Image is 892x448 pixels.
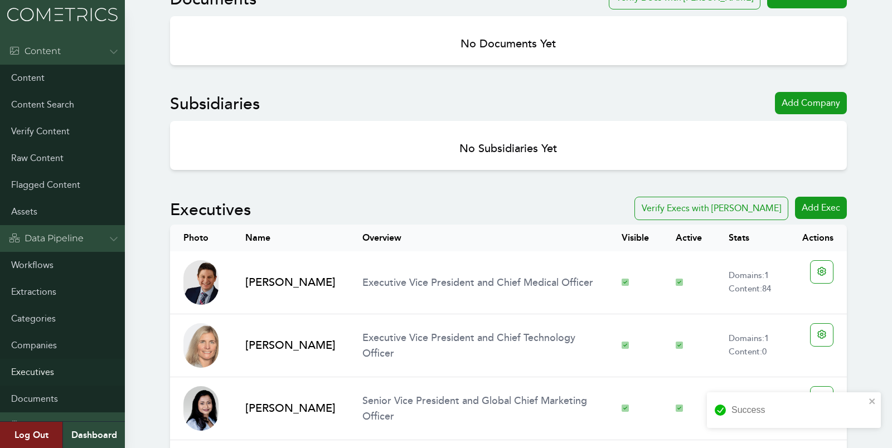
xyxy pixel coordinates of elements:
a: [PERSON_NAME] [245,401,336,416]
p: Senior Vice President and Global Chief Marketing Officer [362,393,594,424]
button: close [869,397,876,406]
img: Elizabeth%20McCombs.avif [183,323,219,368]
div: Success [731,403,865,417]
div: Add Exec [795,197,847,219]
h2: Executives [170,200,251,220]
p: Executive Vice President and Chief Medical Officer [362,275,594,290]
th: Actions [789,225,847,251]
div: Data Pipeline [9,232,84,245]
th: Active [662,225,715,251]
a: Add Exec [795,197,847,220]
a: [PERSON_NAME] [245,275,336,290]
img: Ron%20Silverman.avif [183,260,219,305]
th: Name [232,225,349,251]
th: Photo [170,225,232,251]
div: Add Company [775,92,847,114]
a: Dashboard [62,422,125,448]
h3: No Subsidiaries Yet [179,141,837,157]
div: Admin [9,419,55,432]
th: Overview [349,225,608,251]
p: Domains: 1 Content: 84 [729,269,775,296]
img: Meera%20Gopalakrishnan.avif [183,386,219,431]
th: Visible [608,225,662,251]
p: Domains: 1 Content: 0 [729,332,775,359]
a: [PERSON_NAME] [245,338,336,353]
h3: No Documents Yet [179,36,837,52]
h2: Subsidiaries [170,94,260,114]
th: Stats [715,225,789,251]
div: Content [9,45,61,58]
p: Executive Vice President and Chief Technology Officer [362,330,594,361]
button: Verify Execs with [PERSON_NAME] [634,197,788,220]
